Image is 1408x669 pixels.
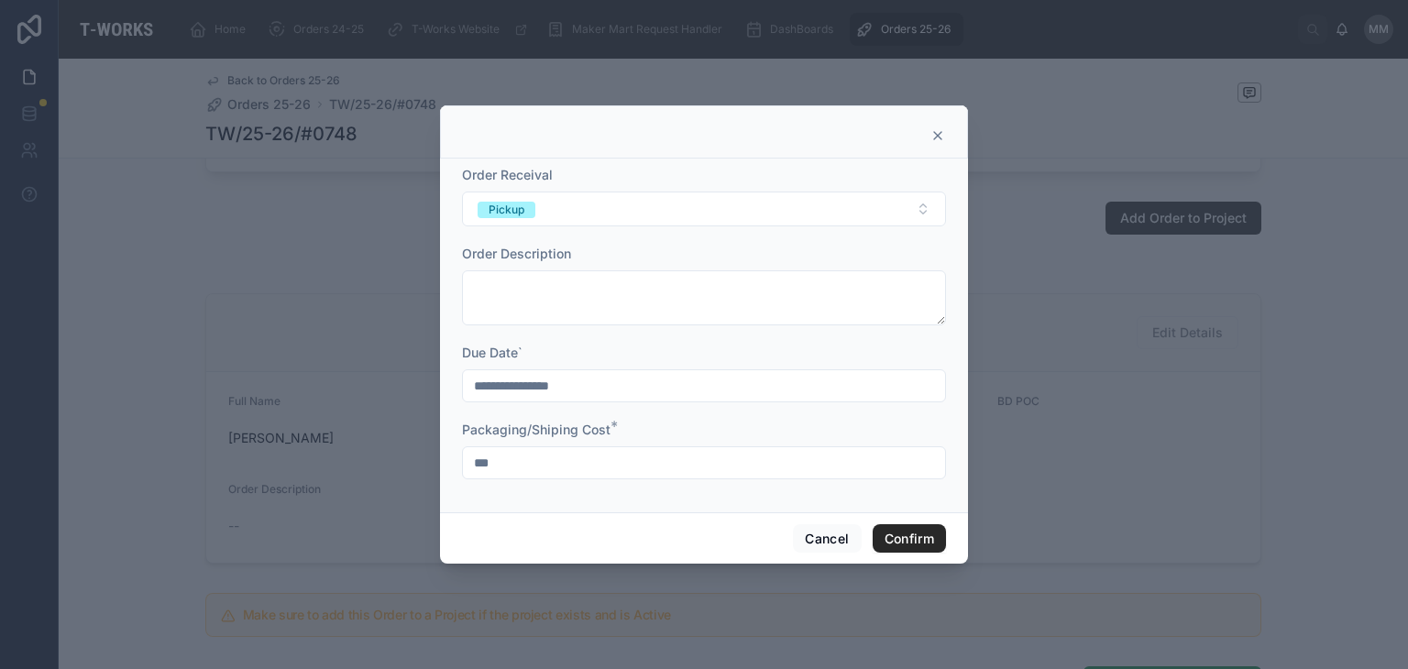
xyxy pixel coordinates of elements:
[462,422,610,437] span: Packaging/Shiping Cost
[793,524,861,554] button: Cancel
[462,246,571,261] span: Order Description
[462,192,946,226] button: Select Button
[462,167,553,182] span: Order Receival
[873,524,946,554] button: Confirm
[489,202,524,218] div: Pickup
[462,345,522,360] span: Due Date`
